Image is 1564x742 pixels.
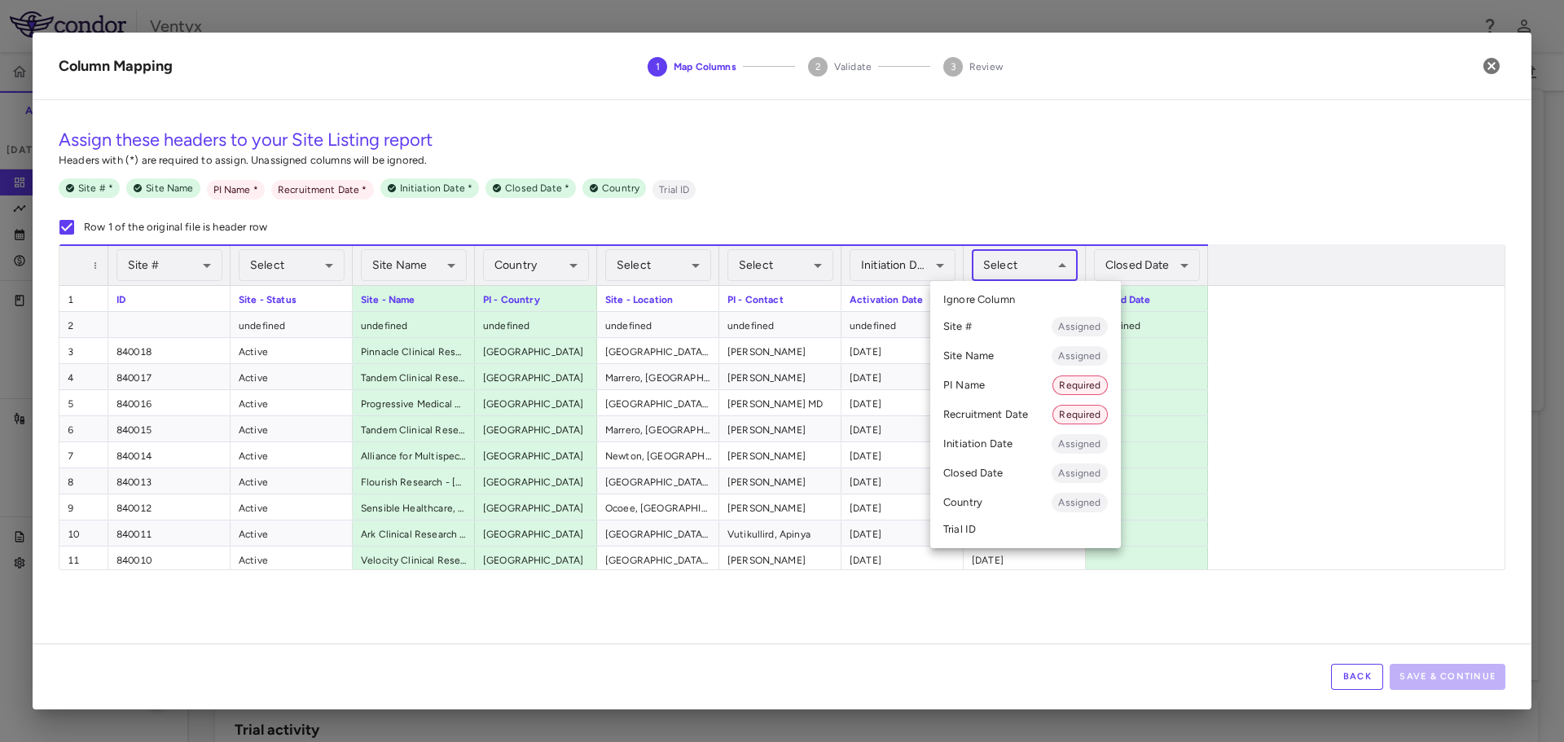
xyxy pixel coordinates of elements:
span: Required [1053,407,1106,422]
li: Country [930,488,1121,517]
li: Site Name [930,341,1121,371]
span: Assigned [1052,495,1107,510]
li: Site # [930,312,1121,341]
span: Assigned [1052,437,1107,451]
span: Assigned [1052,466,1107,481]
li: Recruitment Date [930,400,1121,429]
li: PI Name [930,371,1121,400]
span: Assigned [1052,319,1107,334]
span: Required [1053,378,1106,393]
li: Closed Date [930,459,1121,488]
li: Trial ID [930,517,1121,542]
li: Initiation Date [930,429,1121,459]
span: Ignore Column [943,292,1015,307]
span: Assigned [1052,349,1107,363]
